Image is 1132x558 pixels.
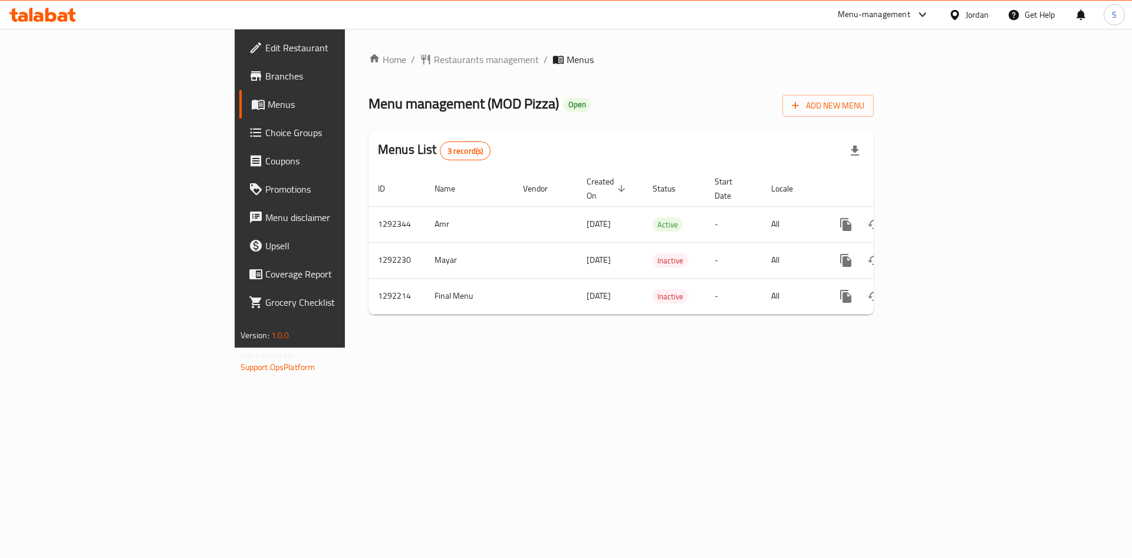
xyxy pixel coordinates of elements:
[841,137,869,165] div: Export file
[587,174,629,203] span: Created On
[587,288,611,303] span: [DATE]
[587,252,611,268] span: [DATE]
[265,154,414,168] span: Coupons
[705,242,762,278] td: -
[425,206,514,242] td: Amr
[265,210,414,224] span: Menu disclaimer
[239,260,424,288] a: Coverage Report
[265,182,414,196] span: Promotions
[440,141,491,160] div: Total records count
[271,328,289,343] span: 1.0.0
[832,246,860,275] button: more
[564,100,591,110] span: Open
[378,181,400,196] span: ID
[705,278,762,314] td: -
[239,147,424,175] a: Coupons
[762,206,822,242] td: All
[435,181,470,196] span: Name
[715,174,748,203] span: Start Date
[241,348,295,363] span: Get support on:
[653,181,691,196] span: Status
[966,8,989,21] div: Jordan
[241,328,269,343] span: Version:
[782,95,874,117] button: Add New Menu
[564,98,591,112] div: Open
[268,97,414,111] span: Menus
[860,246,889,275] button: Change Status
[440,146,491,157] span: 3 record(s)
[239,62,424,90] a: Branches
[771,181,808,196] span: Locale
[523,181,563,196] span: Vendor
[239,34,424,62] a: Edit Restaurant
[420,52,539,67] a: Restaurants management
[653,289,688,303] div: Inactive
[705,206,762,242] td: -
[368,90,559,117] span: Menu management ( MOD Pizza )
[822,171,955,207] th: Actions
[378,141,491,160] h2: Menus List
[239,288,424,316] a: Grocery Checklist
[653,218,683,232] span: Active
[762,242,822,278] td: All
[241,359,315,375] a: Support.OpsPlatform
[239,232,424,260] a: Upsell
[587,216,611,232] span: [DATE]
[425,242,514,278] td: Mayar
[239,118,424,147] a: Choice Groups
[239,175,424,203] a: Promotions
[239,203,424,232] a: Menu disclaimer
[860,210,889,239] button: Change Status
[544,52,548,67] li: /
[434,52,539,67] span: Restaurants management
[567,52,594,67] span: Menus
[832,282,860,311] button: more
[653,254,688,268] span: Inactive
[838,8,910,22] div: Menu-management
[425,278,514,314] td: Final Menu
[860,282,889,311] button: Change Status
[368,171,955,315] table: enhanced table
[368,52,874,67] nav: breadcrumb
[792,98,864,113] span: Add New Menu
[1112,8,1117,21] span: S
[239,90,424,118] a: Menus
[653,290,688,303] span: Inactive
[265,239,414,253] span: Upsell
[265,69,414,83] span: Branches
[762,278,822,314] td: All
[265,126,414,140] span: Choice Groups
[832,210,860,239] button: more
[265,295,414,309] span: Grocery Checklist
[265,267,414,281] span: Coverage Report
[265,41,414,55] span: Edit Restaurant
